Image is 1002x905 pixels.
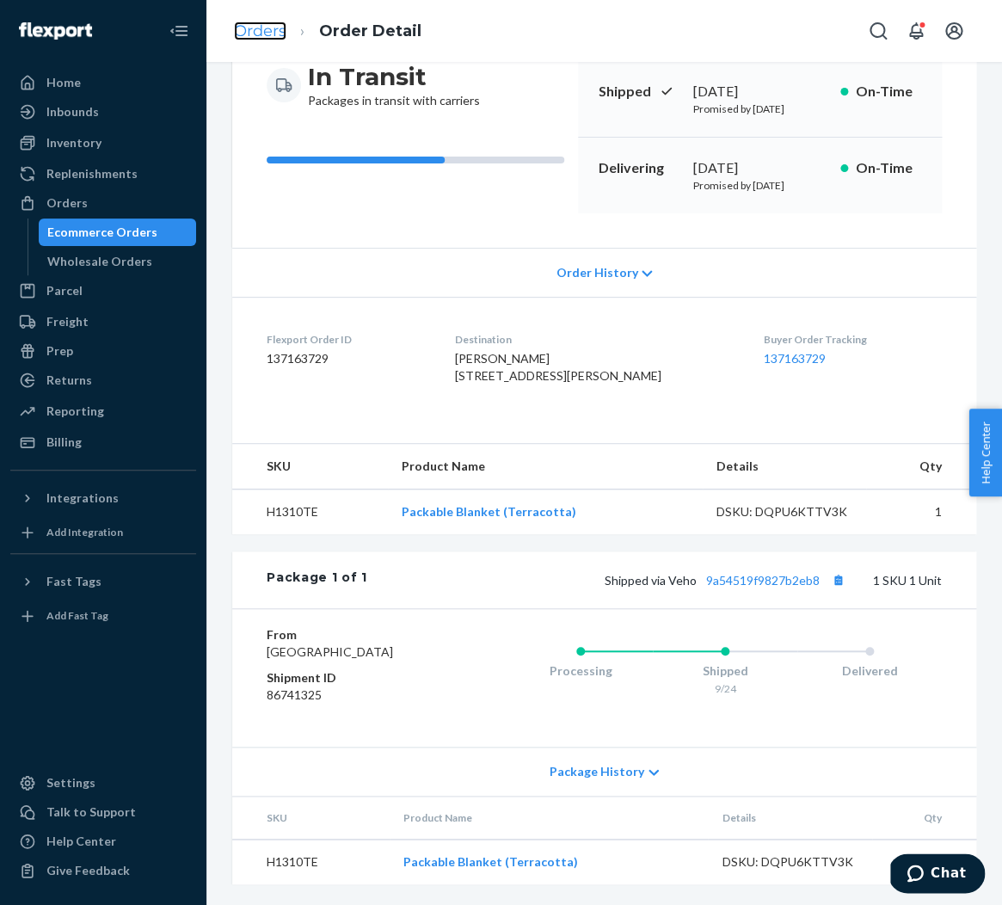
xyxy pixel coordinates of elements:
[890,853,985,896] iframe: Opens a widget where you can chat to one of our agents
[797,662,942,680] div: Delivered
[872,840,976,885] td: 1
[162,14,196,48] button: Close Navigation
[10,769,196,797] a: Settings
[46,165,138,182] div: Replenishments
[46,194,88,212] div: Orders
[899,14,933,48] button: Open notifications
[267,686,440,704] dd: 86741325
[599,82,679,102] p: Shipped
[764,351,826,366] a: 137163729
[46,489,119,507] div: Integrations
[47,253,152,270] div: Wholesale Orders
[390,797,708,840] th: Product Name
[10,69,196,96] a: Home
[308,61,480,109] div: Packages in transit with carriers
[19,22,92,40] img: Flexport logo
[367,569,942,591] div: 1 SKU 1 Unit
[866,444,976,489] th: Qty
[10,602,196,630] a: Add Fast Tag
[232,489,388,535] td: H1310TE
[267,569,367,591] div: Package 1 of 1
[46,803,136,821] div: Talk to Support
[550,763,644,780] span: Package History
[599,158,679,178] p: Delivering
[855,158,921,178] p: On-Time
[39,219,197,246] a: Ecommerce Orders
[232,444,388,489] th: SKU
[764,332,942,347] dt: Buyer Order Tracking
[10,484,196,512] button: Integrations
[866,489,976,535] td: 1
[403,854,578,869] a: Packable Blanket (Terracotta)
[234,22,286,40] a: Orders
[692,178,827,193] p: Promised by [DATE]
[232,797,390,840] th: SKU
[454,332,735,347] dt: Destination
[855,82,921,102] p: On-Time
[46,134,101,151] div: Inventory
[10,568,196,595] button: Fast Tags
[10,189,196,217] a: Orders
[46,403,104,420] div: Reporting
[47,224,157,241] div: Ecommerce Orders
[692,82,827,102] div: [DATE]
[46,74,81,91] div: Home
[10,277,196,305] a: Parcel
[968,409,1002,496] span: Help Center
[46,313,89,330] div: Freight
[653,662,797,680] div: Shipped
[10,519,196,546] a: Add Integration
[402,504,576,519] a: Packable Blanket (Terracotta)
[937,14,971,48] button: Open account menu
[46,833,116,850] div: Help Center
[319,22,421,40] a: Order Detail
[46,608,108,623] div: Add Fast Tag
[46,103,99,120] div: Inbounds
[46,342,73,360] div: Prep
[46,434,82,451] div: Billing
[10,129,196,157] a: Inventory
[10,160,196,188] a: Replenishments
[46,862,130,879] div: Give Feedback
[10,308,196,336] a: Freight
[46,774,95,791] div: Settings
[10,828,196,855] a: Help Center
[556,264,637,281] span: Order History
[220,6,435,57] ol: breadcrumbs
[267,669,440,686] dt: Shipment ID
[10,337,196,365] a: Prep
[388,444,703,489] th: Product Name
[46,282,83,299] div: Parcel
[454,351,661,383] span: [PERSON_NAME] [STREET_ADDRESS][PERSON_NAME]
[861,14,895,48] button: Open Search Box
[716,503,852,520] div: DSKU: DQPU6KTTV3K
[232,840,390,885] td: H1310TE
[703,444,866,489] th: Details
[46,372,92,389] div: Returns
[508,662,653,680] div: Processing
[605,573,849,588] span: Shipped via Veho
[46,525,123,539] div: Add Integration
[706,573,820,588] a: 9a54519f9827b2eb8
[46,573,101,590] div: Fast Tags
[872,797,976,840] th: Qty
[10,366,196,394] a: Returns
[39,248,197,275] a: Wholesale Orders
[653,681,797,696] div: 9/24
[10,98,196,126] a: Inbounds
[10,798,196,826] button: Talk to Support
[10,857,196,884] button: Give Feedback
[308,61,480,92] h3: In Transit
[708,797,871,840] th: Details
[722,853,858,871] div: DSKU: DQPU6KTTV3K
[267,350,427,367] dd: 137163729
[692,158,827,178] div: [DATE]
[692,102,827,116] p: Promised by [DATE]
[10,428,196,456] a: Billing
[267,644,393,659] span: [GEOGRAPHIC_DATA]
[10,397,196,425] a: Reporting
[267,626,440,643] dt: From
[827,569,849,591] button: Copy tracking number
[267,332,427,347] dt: Flexport Order ID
